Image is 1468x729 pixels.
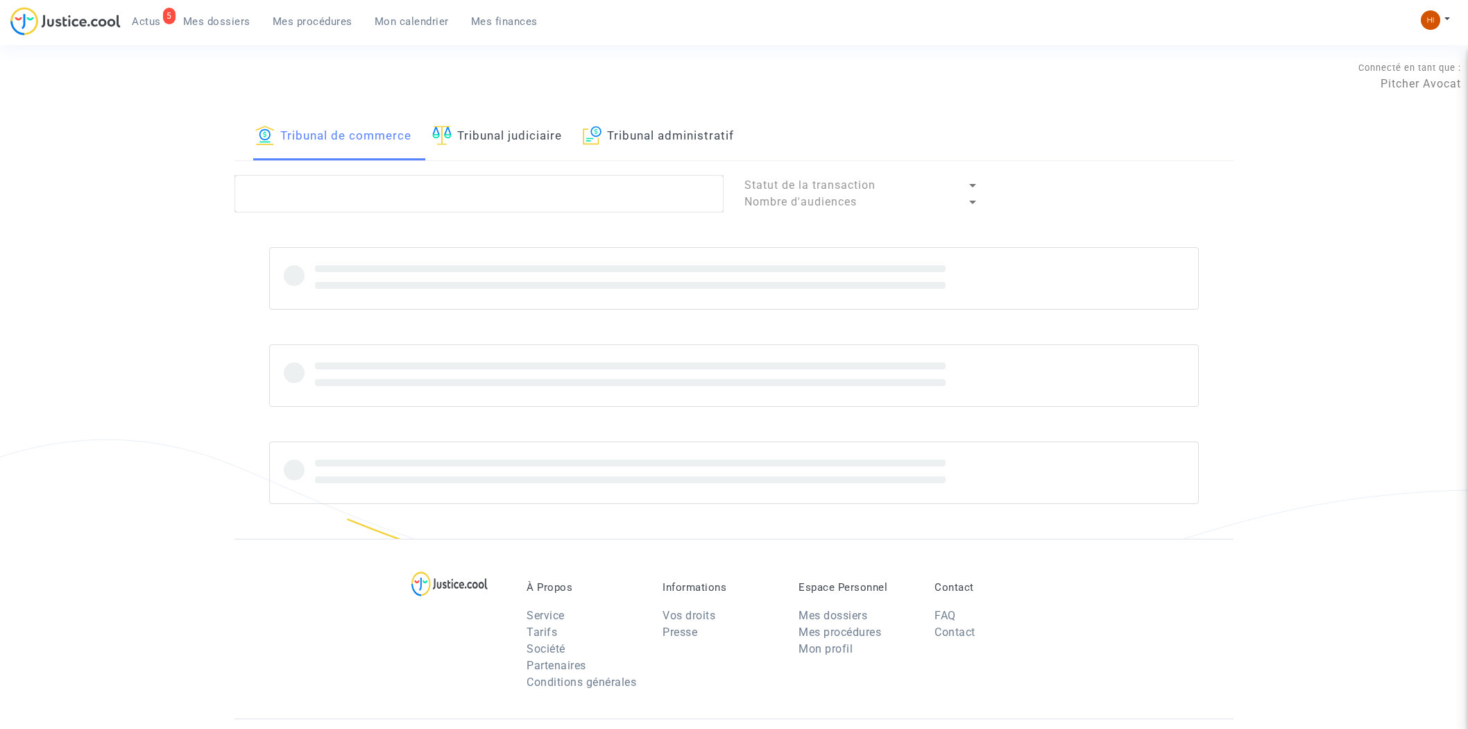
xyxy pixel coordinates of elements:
a: Mes dossiers [172,11,262,32]
span: Statut de la transaction [744,178,876,192]
img: fc99b196863ffcca57bb8fe2645aafd9 [1421,10,1440,30]
a: Service [527,609,565,622]
span: Mes finances [471,15,538,28]
a: Société [527,642,565,655]
a: Mon profil [799,642,853,655]
img: logo-lg.svg [411,571,488,596]
img: icon-faciliter-sm.svg [432,126,452,145]
a: Presse [663,626,697,639]
a: Tribunal administratif [583,113,734,160]
a: Mes procédures [799,626,881,639]
a: Mes finances [460,11,549,32]
a: Mes dossiers [799,609,867,622]
img: icon-banque.svg [255,126,275,145]
span: Mes procédures [273,15,352,28]
span: Nombre d'audiences [744,195,857,208]
span: Mes dossiers [183,15,250,28]
a: Tarifs [527,626,557,639]
p: À Propos [527,581,642,594]
span: Mon calendrier [375,15,449,28]
img: icon-archive.svg [583,126,601,145]
a: Partenaires [527,659,586,672]
a: Mon calendrier [364,11,460,32]
a: Conditions générales [527,676,636,689]
a: FAQ [934,609,956,622]
p: Contact [934,581,1050,594]
span: Connecté en tant que : [1358,62,1461,73]
span: Actus [132,15,161,28]
a: Mes procédures [262,11,364,32]
a: Tribunal judiciaire [432,113,562,160]
p: Espace Personnel [799,581,914,594]
div: 5 [163,8,176,24]
a: Tribunal de commerce [255,113,411,160]
p: Informations [663,581,778,594]
a: Vos droits [663,609,715,622]
a: 5Actus [121,11,172,32]
a: Contact [934,626,975,639]
img: jc-logo.svg [10,7,121,35]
